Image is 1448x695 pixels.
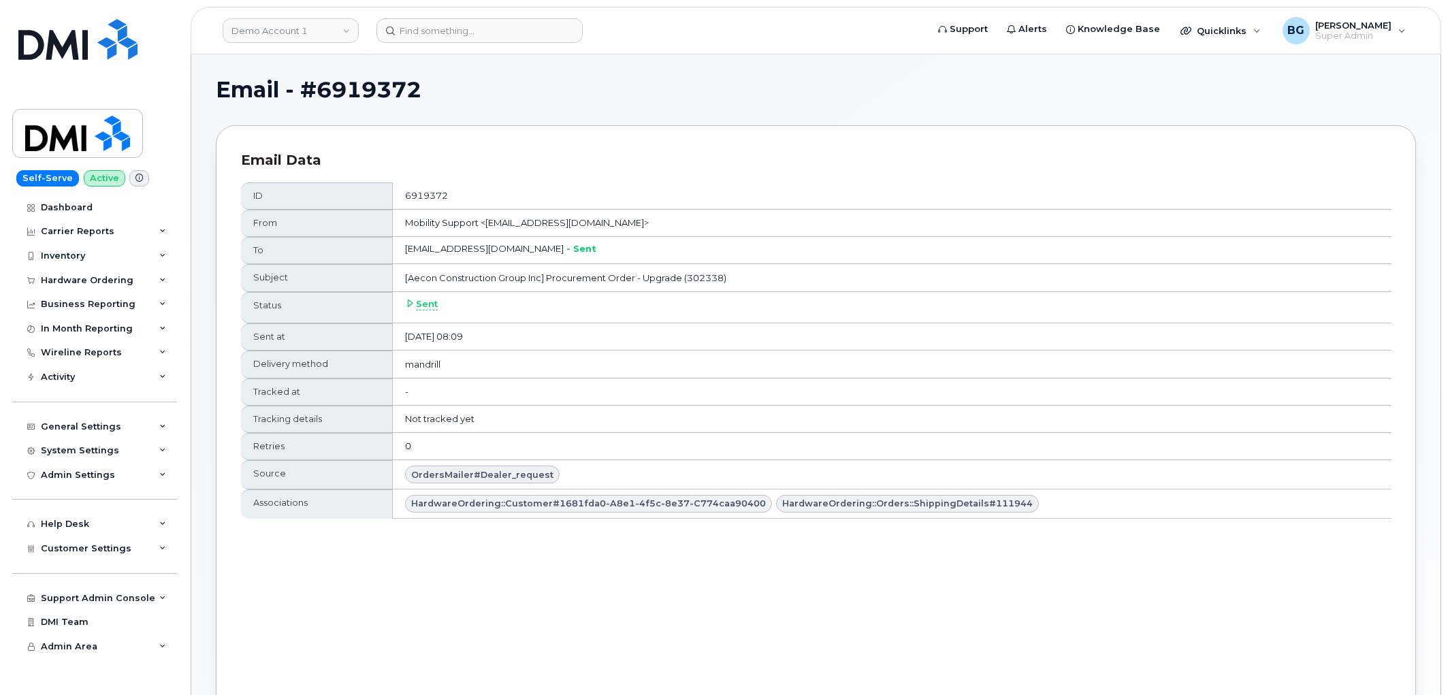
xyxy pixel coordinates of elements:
[393,182,1391,210] td: 6919372
[241,182,393,210] th: ID
[405,413,1379,425] div: Not tracked yet
[393,433,1391,460] td: 0
[241,150,1391,170] div: Email Data
[241,351,393,378] th: Delivery method
[241,292,393,323] th: Status
[241,460,393,489] th: Source
[393,210,1391,237] td: Mobility Support <[EMAIL_ADDRESS][DOMAIN_NAME]>
[241,210,393,237] th: From
[411,468,553,481] span: OrdersMailer#dealer_request
[216,80,421,100] span: Email - #6919372
[416,297,438,311] span: sent
[241,433,393,460] th: Retries
[393,323,1391,351] td: [DATE] 08:09
[241,264,393,291] th: Subject
[411,497,766,510] span: HardwareOrdering::Customer#1681fda0-a8e1-4f5c-8e37-c774caa90400
[566,243,596,254] b: - sent
[241,378,393,406] th: Tracked at
[241,237,393,264] th: To
[405,243,564,254] span: [EMAIL_ADDRESS][DOMAIN_NAME]
[393,264,1391,291] td: [Aecon Construction Group Inc] Procurement Order - Upgrade (302338)
[782,497,1033,510] span: HardwareOrdering::Orders::ShippingDetails#111944
[241,406,393,433] th: Tracking details
[241,489,393,519] th: Associations
[393,378,1391,406] td: -
[393,351,1391,378] td: mandrill
[241,323,393,351] th: Sent at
